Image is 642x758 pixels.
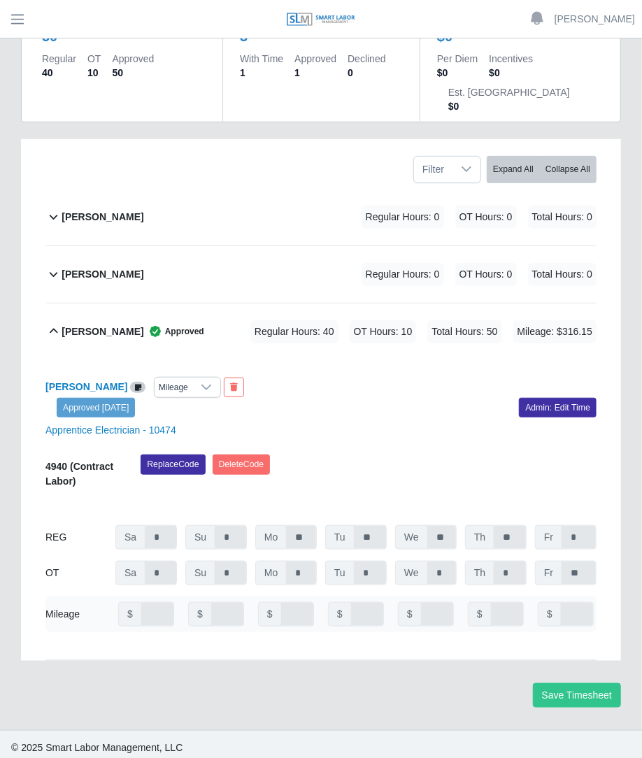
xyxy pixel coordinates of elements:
span: Regular Hours: 0 [362,206,444,229]
dd: 0 [348,66,385,80]
button: Expand All [487,156,540,183]
span: Total Hours: 50 [427,320,501,343]
span: OT Hours: 0 [455,263,517,286]
dd: $0 [489,66,533,80]
dt: Incentives [489,52,533,66]
span: OT Hours: 10 [350,320,417,343]
dd: 1 [294,66,336,80]
button: Save Timesheet [533,683,621,708]
span: $ [538,602,562,627]
span: Th [465,525,494,550]
span: Total Hours: 0 [528,263,597,286]
span: $ [328,602,352,627]
button: ReplaceCode [141,455,205,474]
div: Mileage [45,607,80,622]
span: © 2025 Smart Labor Management, LLC [11,742,183,753]
dt: Declined [348,52,385,66]
b: [PERSON_NAME] [62,210,143,224]
span: We [395,525,428,550]
span: $ [468,602,492,627]
span: Tu [325,561,355,585]
span: $ [188,602,212,627]
button: End Worker & Remove from the Timesheet [224,378,244,397]
span: Regular Hours: 0 [362,263,444,286]
div: OT [45,561,107,585]
a: [PERSON_NAME] [45,381,127,392]
span: Regular Hours: 40 [250,320,338,343]
dt: Regular [42,52,76,66]
dd: 40 [42,66,76,80]
dd: 50 [112,66,154,80]
div: bulk actions [487,156,597,183]
dt: Approved [112,52,154,66]
a: Admin: Edit Time [519,398,597,417]
span: Th [465,561,494,585]
button: Collapse All [539,156,597,183]
button: [PERSON_NAME] Regular Hours: 0 OT Hours: 0 Total Hours: 0 [45,246,597,303]
b: [PERSON_NAME] [62,267,143,282]
span: Total Hours: 0 [528,206,597,229]
dt: Est. [GEOGRAPHIC_DATA] [448,85,570,99]
a: Approved [DATE] [57,398,135,417]
span: Tu [325,525,355,550]
a: Apprentice Electrician - 10474 [45,424,176,436]
dt: Approved [294,52,336,66]
dt: OT [87,52,101,66]
div: REG [45,525,107,550]
a: [PERSON_NAME] [555,12,635,27]
dd: 1 [240,66,283,80]
span: Approved [144,324,204,338]
dt: With Time [240,52,283,66]
span: Fr [535,525,562,550]
button: [PERSON_NAME] Regular Hours: 0 OT Hours: 0 Total Hours: 0 [45,189,597,245]
span: $ [118,602,142,627]
div: Mileage [155,378,192,397]
span: OT Hours: 0 [455,206,517,229]
span: Su [185,561,215,585]
b: 4940 (Contract Labor) [45,461,113,487]
span: Filter [414,157,452,183]
span: Su [185,525,215,550]
span: Sa [115,525,145,550]
span: We [395,561,428,585]
b: [PERSON_NAME] [62,324,143,339]
button: DeleteCode [213,455,271,474]
span: Mileage: $316.15 [513,320,597,343]
span: Fr [535,561,562,585]
button: [PERSON_NAME] Approved Regular Hours: 40 OT Hours: 10 Total Hours: 50 Mileage: $316.15 [45,303,597,360]
img: SLM Logo [286,12,356,27]
dt: Per Diem [437,52,478,66]
dd: 10 [87,66,101,80]
dd: $0 [437,66,478,80]
span: Sa [115,561,145,585]
span: Mo [255,561,287,585]
span: $ [398,602,422,627]
span: $ [258,602,282,627]
span: Mo [255,525,287,550]
a: View/Edit Notes [130,381,145,392]
dd: $0 [448,99,570,113]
